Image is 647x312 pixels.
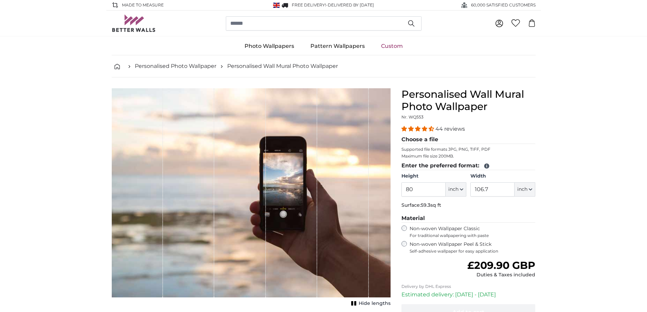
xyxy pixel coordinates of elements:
[122,2,164,8] span: Made to Measure
[410,233,536,238] span: For traditional wallpapering with paste
[328,2,374,7] span: Delivered by [DATE]
[227,62,338,70] a: Personalised Wall Mural Photo Wallpaper
[112,55,536,77] nav: breadcrumbs
[401,173,466,180] label: Height
[401,126,435,132] span: 4.34 stars
[401,114,424,120] span: Nr. WQ553
[401,214,536,223] legend: Material
[326,2,374,7] span: -
[401,147,536,152] p: Supported file formats JPG, PNG, TIFF, PDF
[359,300,391,307] span: Hide lengths
[401,135,536,144] legend: Choose a file
[467,272,535,278] div: Duties & Taxes included
[292,2,326,7] span: FREE delivery!
[435,126,465,132] span: 44 reviews
[373,37,411,55] a: Custom
[401,284,536,289] p: Delivery by DHL Express
[471,2,536,8] span: 60,000 SATISFIED CUSTOMERS
[135,62,216,70] a: Personalised Photo Wallpaper
[467,259,535,272] span: £209.90 GBP
[446,182,466,197] button: inch
[517,186,527,193] span: inch
[410,249,536,254] span: Self-adhesive wallpaper for easy application
[349,299,391,308] button: Hide lengths
[236,37,302,55] a: Photo Wallpapers
[401,291,536,299] p: Estimated delivery: [DATE] - [DATE]
[410,225,536,238] label: Non-woven Wallpaper Classic
[401,153,536,159] p: Maximum file size 200MB.
[302,37,373,55] a: Pattern Wallpapers
[410,241,536,254] label: Non-woven Wallpaper Peel & Stick
[401,162,536,170] legend: Enter the preferred format:
[448,186,459,193] span: inch
[112,88,391,308] div: 1 of 1
[470,173,535,180] label: Width
[401,202,536,209] p: Surface:
[515,182,535,197] button: inch
[401,88,536,113] h1: Personalised Wall Mural Photo Wallpaper
[112,15,156,32] img: Betterwalls
[421,202,441,208] span: 59.3sq ft
[273,3,280,8] img: United Kingdom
